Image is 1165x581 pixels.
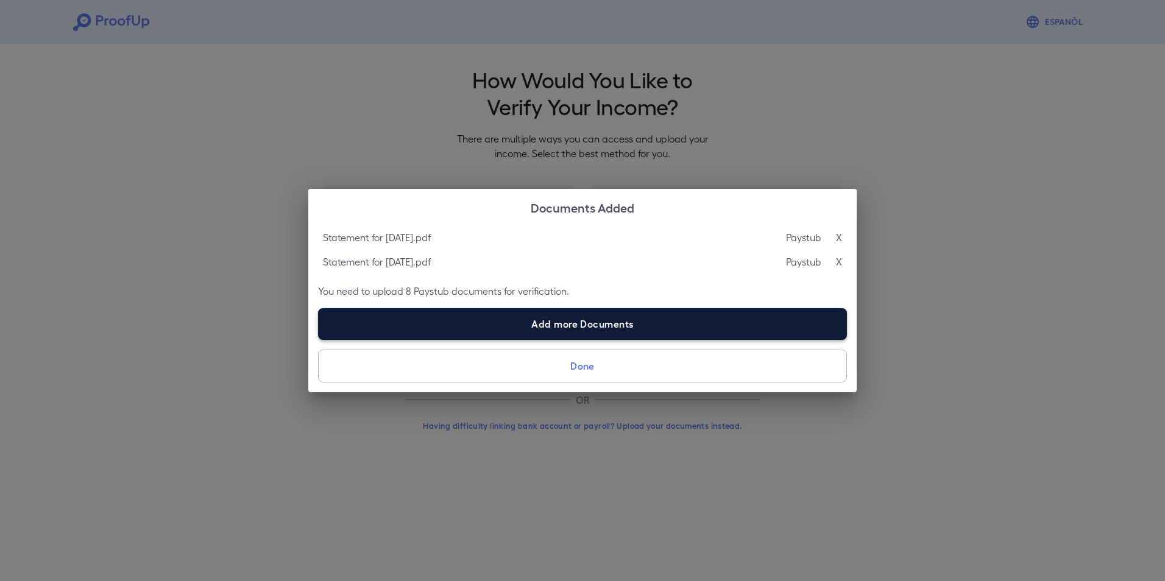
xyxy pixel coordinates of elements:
p: Statement for [DATE].pdf [323,230,431,245]
button: Done [318,350,847,382]
p: Statement for [DATE].pdf [323,255,431,269]
p: Paystub [786,255,821,269]
h2: Documents Added [308,189,857,225]
p: You need to upload 8 Paystub documents for verification. [318,284,847,298]
label: Add more Documents [318,308,847,340]
p: X [836,255,842,269]
p: Paystub [786,230,821,245]
p: X [836,230,842,245]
